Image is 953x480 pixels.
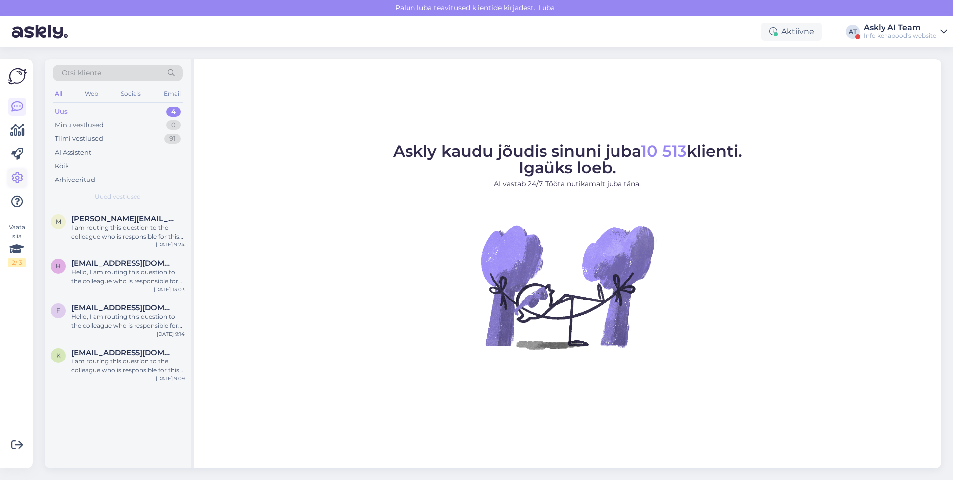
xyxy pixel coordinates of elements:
div: AT [846,25,860,39]
div: [DATE] 9:24 [156,241,185,248]
img: No Chat active [478,197,657,376]
span: Otsi kliente [62,68,101,78]
div: Info kehapood's website [864,32,936,40]
div: 0 [166,120,181,130]
span: Uued vestlused [95,192,141,201]
span: helinmarkus@hotmail.com [71,259,175,268]
div: I am routing this question to the colleague who is responsible for this topic. The reply might ta... [71,357,185,375]
span: 10 513 [641,141,687,161]
div: Hello, I am routing this question to the colleague who is responsible for this topic. The reply m... [71,312,185,330]
span: m [56,218,61,225]
span: Luba [535,3,558,12]
a: Askly AI TeamInfo kehapood's website [864,24,947,40]
span: Askly kaudu jõudis sinuni juba klienti. Igaüks loeb. [393,141,742,177]
div: AI Assistent [55,148,91,158]
div: 91 [164,134,181,144]
div: Web [83,87,100,100]
span: f [56,307,60,314]
div: [DATE] 13:03 [154,286,185,293]
div: Arhiveeritud [55,175,95,185]
div: Aktiivne [761,23,822,41]
div: [DATE] 9:14 [157,330,185,338]
div: I am routing this question to the colleague who is responsible for this topic. The reply might ta... [71,223,185,241]
div: Uus [55,107,68,117]
div: 2 / 3 [8,258,26,267]
span: k [56,352,61,359]
span: keili.lind45@gmail.com [71,348,175,357]
div: Vaata siia [8,223,26,267]
span: h [56,262,61,270]
div: Tiimi vestlused [55,134,103,144]
div: [DATE] 9:09 [156,375,185,382]
div: Email [162,87,183,100]
div: Askly AI Team [864,24,936,32]
div: All [53,87,64,100]
div: Hello, I am routing this question to the colleague who is responsible for this topic. The reply m... [71,268,185,286]
div: 4 [166,107,181,117]
div: Socials [119,87,143,100]
span: meril.kase@gmail.com [71,214,175,223]
img: Askly Logo [8,67,27,86]
div: Kõik [55,161,69,171]
p: AI vastab 24/7. Tööta nutikamalt juba täna. [393,179,742,189]
div: Minu vestlused [55,120,104,130]
span: flowerindex@gmail.com [71,303,175,312]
